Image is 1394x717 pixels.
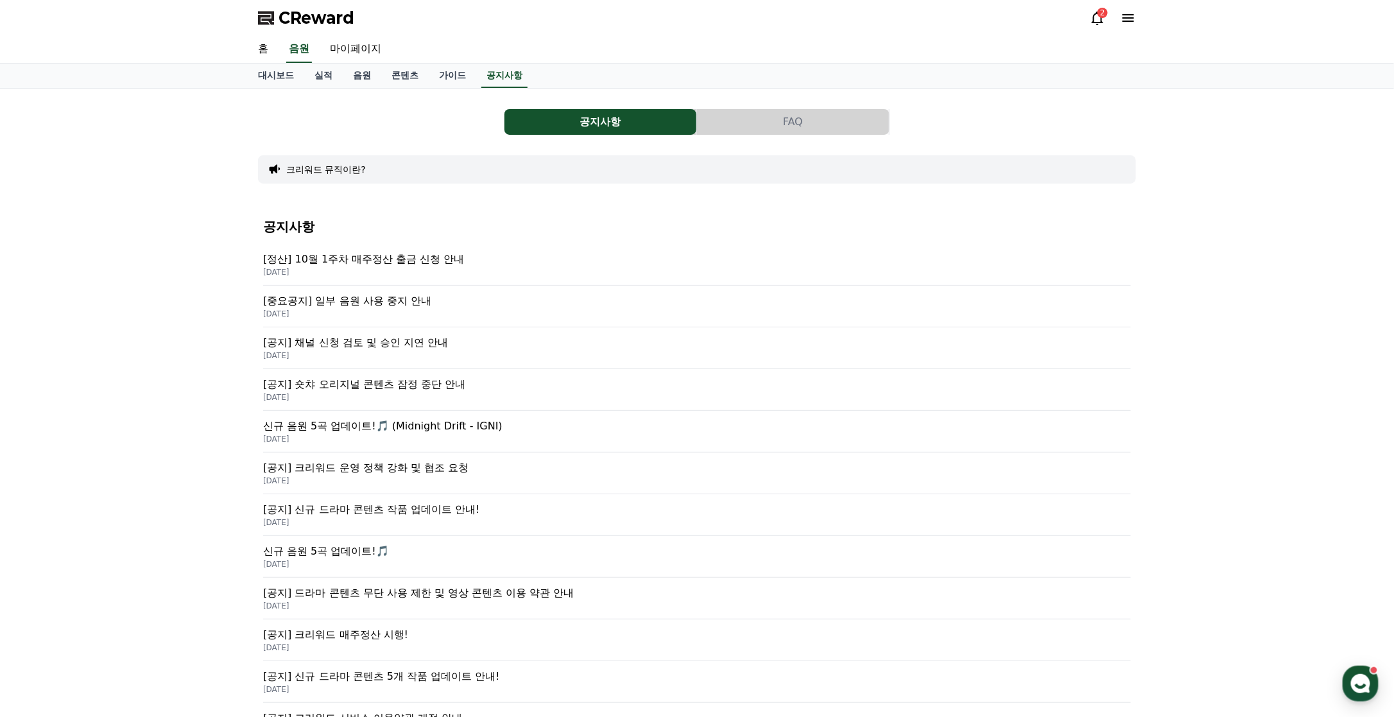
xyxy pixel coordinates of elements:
[263,293,1131,309] p: [중요공지] 일부 음원 사용 중지 안내
[263,559,1131,569] p: [DATE]
[320,36,392,63] a: 마이페이지
[263,377,1131,392] p: [공지] 숏챠 오리지널 콘텐츠 잠정 중단 안내
[263,643,1131,653] p: [DATE]
[263,369,1131,411] a: [공지] 숏챠 오리지널 콘텐츠 잠정 중단 안내 [DATE]
[263,350,1131,361] p: [DATE]
[697,109,889,135] button: FAQ
[304,64,343,88] a: 실적
[263,267,1131,277] p: [DATE]
[286,163,366,176] button: 크리워드 뮤직이란?
[258,8,354,28] a: CReward
[263,411,1131,453] a: 신규 음원 5곡 업데이트!🎵 (Midnight Drift - IGNI) [DATE]
[263,220,1131,234] h4: 공지사항
[263,244,1131,286] a: [정산] 10월 1주차 매주정산 출금 신청 안내 [DATE]
[263,494,1131,536] a: [공지] 신규 드라마 콘텐츠 작품 업데이트 안내! [DATE]
[263,585,1131,601] p: [공지] 드라마 콘텐츠 무단 사용 제한 및 영상 콘텐츠 이용 약관 안내
[343,64,381,88] a: 음원
[504,109,697,135] a: 공지사항
[1090,10,1105,26] a: 2
[263,544,1131,559] p: 신규 음원 5곡 업데이트!🎵
[263,327,1131,369] a: [공지] 채널 신청 검토 및 승인 지연 안내 [DATE]
[263,684,1131,695] p: [DATE]
[429,64,476,88] a: 가이드
[263,502,1131,517] p: [공지] 신규 드라마 콘텐츠 작품 업데이트 안내!
[40,426,48,436] span: 홈
[263,578,1131,619] a: [공지] 드라마 콘텐츠 무단 사용 제한 및 영상 콘텐츠 이용 약관 안내 [DATE]
[279,8,354,28] span: CReward
[381,64,429,88] a: 콘텐츠
[263,419,1131,434] p: 신규 음원 5곡 업데이트!🎵 (Midnight Drift - IGNI)
[263,453,1131,494] a: [공지] 크리워드 운영 정책 강화 및 협조 요청 [DATE]
[117,427,133,437] span: 대화
[263,536,1131,578] a: 신규 음원 5곡 업데이트!🎵 [DATE]
[263,252,1131,267] p: [정산] 10월 1주차 매주정산 출금 신청 안내
[263,434,1131,444] p: [DATE]
[263,669,1131,684] p: [공지] 신규 드라마 콘텐츠 5개 작품 업데이트 안내!
[248,64,304,88] a: 대시보드
[263,309,1131,319] p: [DATE]
[263,661,1131,703] a: [공지] 신규 드라마 콘텐츠 5개 작품 업데이트 안내! [DATE]
[85,407,166,439] a: 대화
[263,460,1131,476] p: [공지] 크리워드 운영 정책 강화 및 협조 요청
[263,335,1131,350] p: [공지] 채널 신청 검토 및 승인 지연 안내
[263,517,1131,528] p: [DATE]
[263,601,1131,611] p: [DATE]
[263,476,1131,486] p: [DATE]
[263,392,1131,402] p: [DATE]
[286,36,312,63] a: 음원
[166,407,246,439] a: 설정
[1097,8,1108,18] div: 2
[4,407,85,439] a: 홈
[504,109,696,135] button: 공지사항
[198,426,214,436] span: 설정
[263,286,1131,327] a: [중요공지] 일부 음원 사용 중지 안내 [DATE]
[263,619,1131,661] a: [공지] 크리워드 매주정산 시행! [DATE]
[248,36,279,63] a: 홈
[263,627,1131,643] p: [공지] 크리워드 매주정산 시행!
[481,64,528,88] a: 공지사항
